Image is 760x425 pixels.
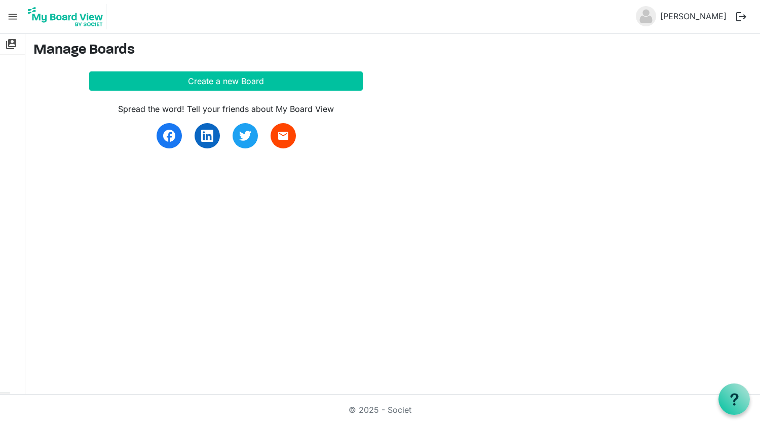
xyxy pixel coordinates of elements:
[636,6,656,26] img: no-profile-picture.svg
[277,130,289,142] span: email
[163,130,175,142] img: facebook.svg
[25,4,110,29] a: My Board View Logo
[89,71,363,91] button: Create a new Board
[201,130,213,142] img: linkedin.svg
[239,130,251,142] img: twitter.svg
[33,42,752,59] h3: Manage Boards
[656,6,731,26] a: [PERSON_NAME]
[271,123,296,148] a: email
[25,4,106,29] img: My Board View Logo
[731,6,752,27] button: logout
[3,7,22,26] span: menu
[89,103,363,115] div: Spread the word! Tell your friends about My Board View
[349,405,411,415] a: © 2025 - Societ
[5,34,17,54] span: switch_account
